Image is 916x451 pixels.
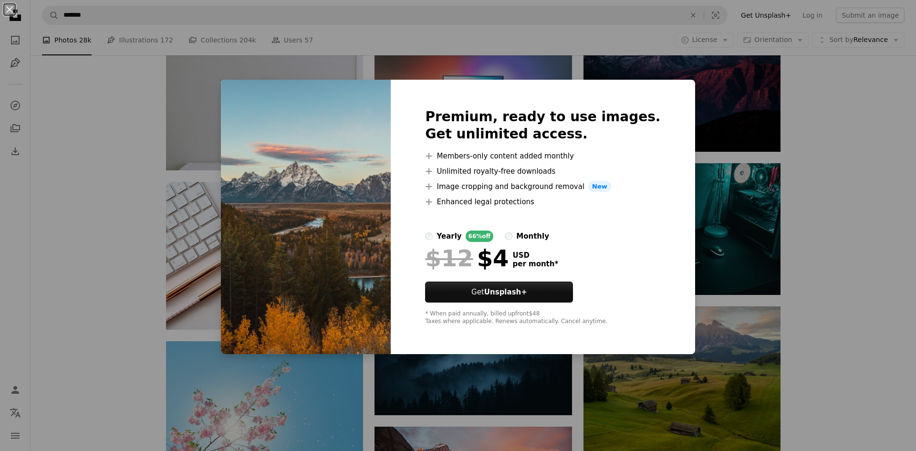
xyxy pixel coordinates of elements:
[425,166,660,177] li: Unlimited royalty-free downloads
[425,196,660,208] li: Enhanced legal protections
[425,108,660,143] h2: Premium, ready to use images. Get unlimited access.
[466,231,494,242] div: 66% off
[221,80,391,355] img: premium_photo-1673264933188-811321fb4dd2
[425,310,660,325] div: * When paid annually, billed upfront $48 Taxes where applicable. Renews automatically. Cancel any...
[425,181,660,192] li: Image cropping and background removal
[512,260,558,268] span: per month *
[425,150,660,162] li: Members-only content added monthly
[588,181,611,192] span: New
[505,232,512,240] input: monthly
[512,251,558,260] span: USD
[516,231,549,242] div: monthly
[484,288,527,296] strong: Unsplash+
[425,246,509,271] div: $4
[425,282,573,303] button: GetUnsplash+
[425,232,433,240] input: yearly66%off
[425,246,473,271] span: $12
[437,231,461,242] div: yearly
